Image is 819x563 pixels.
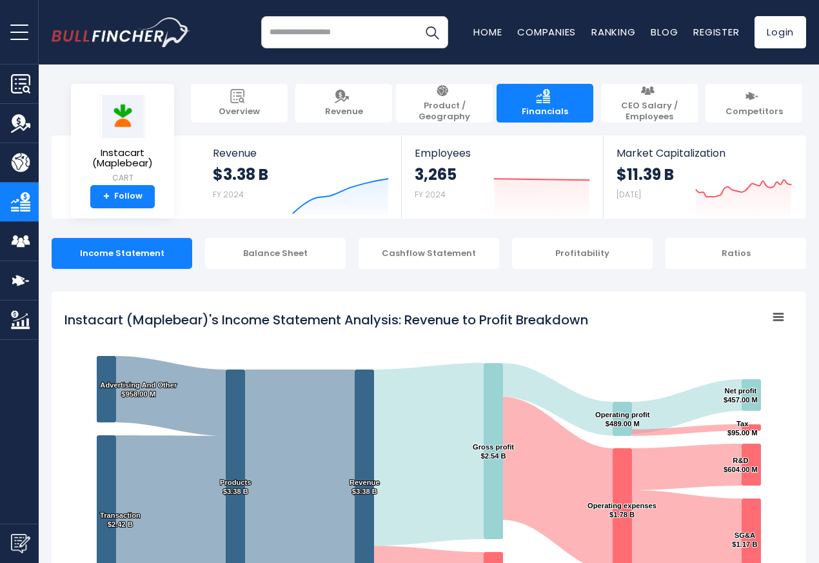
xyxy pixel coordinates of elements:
tspan: Instacart (Maplebear)'s Income Statement Analysis: Revenue to Profit Breakdown [64,311,588,329]
a: Home [473,25,502,39]
div: Ratios [666,238,806,269]
a: Go to homepage [52,17,190,47]
span: Market Capitalization [617,147,792,159]
strong: $3.38 B [213,164,268,184]
text: Operating expenses $1.78 B [587,502,656,519]
span: Overview [219,106,260,117]
a: Blog [651,25,678,39]
a: Overview [191,84,288,123]
div: Cashflow Statement [359,238,499,269]
a: Product / Geography [396,84,493,123]
text: Net profit $457.00 M [724,387,758,404]
div: Balance Sheet [205,238,346,269]
a: Employees 3,265 FY 2024 [402,135,602,219]
a: Financials [497,84,593,123]
span: Competitors [725,106,783,117]
strong: + [103,191,110,202]
a: Ranking [591,25,635,39]
text: Gross profit $2.54 B [473,443,514,460]
a: Instacart (Maplebear) CART [81,94,164,185]
text: Transaction $2.42 B [100,511,141,528]
span: Revenue [325,106,363,117]
a: +Follow [90,185,155,208]
small: FY 2024 [213,189,244,200]
a: CEO Salary / Employees [601,84,698,123]
small: FY 2024 [415,189,446,200]
span: Instacart (Maplebear) [81,148,164,169]
div: Profitability [512,238,653,269]
span: CEO Salary / Employees [607,101,691,123]
span: Product / Geography [402,101,486,123]
text: Products $3.38 B [220,479,252,495]
text: Operating profit $489.00 M [595,411,650,428]
div: Income Statement [52,238,192,269]
strong: $11.39 B [617,164,674,184]
button: Search [416,16,448,48]
text: Advertising And Other $958.00 M [100,381,177,398]
img: bullfincher logo [52,17,190,47]
a: Register [693,25,739,39]
small: [DATE] [617,189,641,200]
span: Financials [522,106,568,117]
strong: 3,265 [415,164,457,184]
a: Revenue $3.38 B FY 2024 [200,135,402,219]
a: Companies [517,25,576,39]
text: R&D $604.00 M [724,457,758,473]
a: Revenue [295,84,392,123]
text: SG&A $1.17 B [732,531,757,548]
small: CART [81,172,164,184]
a: Login [755,16,806,48]
span: Revenue [213,147,389,159]
a: Market Capitalization $11.39 B [DATE] [604,135,805,219]
text: Revenue $3.38 B [350,479,380,495]
a: Competitors [706,84,802,123]
span: Employees [415,147,589,159]
text: Tax $95.00 M [727,420,758,437]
